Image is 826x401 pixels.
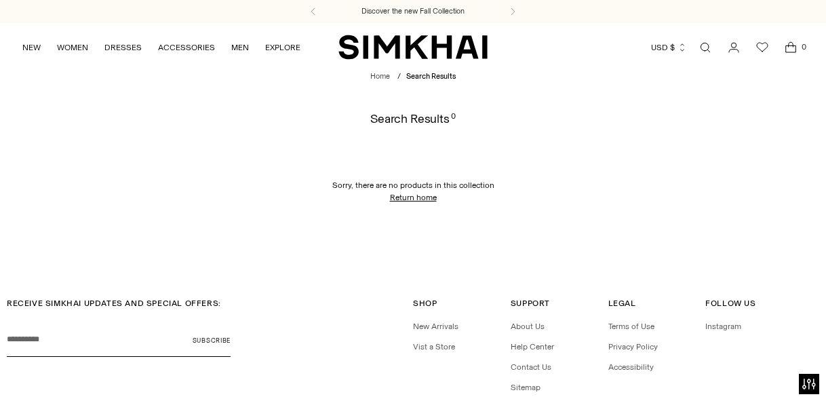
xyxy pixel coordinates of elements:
a: New Arrivals [413,322,458,331]
a: ACCESSORIES [158,33,215,62]
span: RECEIVE SIMKHAI UPDATES AND SPECIAL OFFERS: [7,299,221,308]
a: Terms of Use [608,322,654,331]
div: / [397,71,401,83]
h1: Search Results [370,113,456,125]
a: Return home [390,191,437,204]
a: Go to the account page [720,34,747,61]
div: 0 [451,113,456,125]
span: Legal [608,299,636,308]
a: Open search modal [692,34,719,61]
a: DRESSES [104,33,142,62]
a: Discover the new Fall Collection [361,6,465,17]
nav: breadcrumbs [370,71,456,83]
a: Wishlist [749,34,776,61]
span: Search Results [406,72,456,81]
span: 0 [798,41,810,53]
a: Help Center [511,342,554,351]
a: MEN [231,33,249,62]
p: Sorry, there are no products in this collection [332,179,494,191]
a: Contact Us [511,362,551,372]
a: Home [370,72,390,81]
a: SIMKHAI [338,34,488,60]
button: Subscribe [193,323,231,357]
a: Privacy Policy [608,342,658,351]
iframe: Sign Up via Text for Offers [11,349,136,390]
span: Shop [413,299,437,308]
a: NEW [22,33,41,62]
a: Open cart modal [777,34,804,61]
span: Follow Us [705,299,755,308]
a: About Us [511,322,545,331]
a: Vist a Store [413,342,455,351]
a: EXPLORE [265,33,300,62]
a: Sitemap [511,383,540,392]
button: USD $ [651,33,687,62]
a: WOMEN [57,33,88,62]
a: Instagram [705,322,741,331]
a: Accessibility [608,362,654,372]
span: Support [511,299,550,308]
